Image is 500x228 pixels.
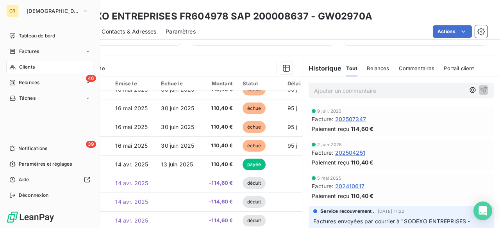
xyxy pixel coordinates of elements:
[312,158,349,166] span: Paiement reçu
[161,105,194,111] span: 30 juin 2025
[351,192,373,200] span: 110,40 €
[207,161,233,168] span: 110,40 €
[243,196,266,208] span: déduit
[161,80,198,87] div: Échue le
[6,5,19,17] div: GR
[6,173,93,186] a: Aide
[335,148,365,157] span: 202504251
[115,105,148,111] span: 16 mai 2025
[115,161,148,168] span: 14 avr. 2025
[317,176,341,180] span: 5 mai 2025
[161,142,194,149] span: 30 juin 2025
[115,80,152,87] div: Émise le
[19,64,35,71] span: Clients
[320,208,374,215] span: Service recouvrement .
[312,148,333,157] span: Facture :
[102,28,156,35] span: Contacts & Adresses
[207,142,233,150] span: 110,40 €
[444,65,474,71] span: Portail client
[312,182,333,190] span: Facture :
[243,177,266,189] span: déduit
[19,95,36,102] span: Tâches
[207,179,233,187] span: -114,60 €
[312,125,349,133] span: Paiement reçu
[317,142,342,147] span: 2 juin 2025
[166,28,196,35] span: Paramètres
[115,217,148,224] span: 14 avr. 2025
[378,209,405,214] span: [DATE] 11:22
[287,124,297,130] span: 95 j
[6,61,93,73] a: Clients
[115,124,148,130] span: 16 mai 2025
[302,64,341,73] h6: Historique
[69,9,372,23] h3: SODEXO ENTREPRISES FR604978 SAP 200008637 - GW02970A
[243,121,266,133] span: échue
[473,201,492,220] div: Open Intercom Messenger
[19,176,29,183] span: Aide
[207,80,233,87] div: Montant
[243,103,266,114] span: échue
[161,161,193,168] span: 13 juin 2025
[207,104,233,112] span: 110,40 €
[243,215,266,226] span: déduit
[6,158,93,170] a: Paramètres et réglages
[19,192,49,199] span: Déconnexion
[433,25,472,38] button: Actions
[6,45,93,58] a: Factures
[312,192,349,200] span: Paiement reçu
[18,145,47,152] span: Notifications
[6,76,93,89] a: 46Relances
[351,158,373,166] span: 110,40 €
[115,198,148,205] span: 14 avr. 2025
[399,65,435,71] span: Commentaires
[86,141,96,148] span: 39
[287,105,297,111] span: 95 j
[115,142,148,149] span: 16 mai 2025
[6,92,93,104] a: Tâches
[243,80,278,87] div: Statut
[317,109,341,113] span: 9 juil. 2025
[19,79,39,86] span: Relances
[207,123,233,131] span: 110,40 €
[19,32,55,39] span: Tableau de bord
[27,8,79,14] span: [DEMOGRAPHIC_DATA]
[243,159,266,170] span: payée
[287,80,309,87] div: Délai
[86,75,96,82] span: 46
[243,140,266,152] span: échue
[19,161,72,168] span: Paramètres et réglages
[346,65,358,71] span: Tout
[19,48,39,55] span: Factures
[335,182,364,190] span: 202410617
[207,198,233,206] span: -114,60 €
[161,124,194,130] span: 30 juin 2025
[351,125,373,133] span: 114,60 €
[6,30,93,42] a: Tableau de bord
[367,65,389,71] span: Relances
[115,180,148,186] span: 14 avr. 2025
[6,211,55,223] img: Logo LeanPay
[207,217,233,224] span: -114,60 €
[287,142,297,149] span: 95 j
[312,115,333,123] span: Facture :
[335,115,366,123] span: 202507347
